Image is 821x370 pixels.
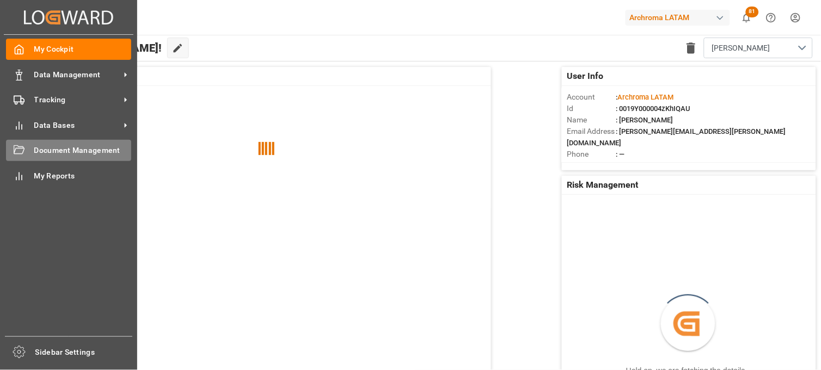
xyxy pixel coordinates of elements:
[626,7,734,28] button: Archroma LATAM
[616,162,644,170] span: : Shipper
[34,145,132,156] span: Document Management
[616,116,673,124] span: : [PERSON_NAME]
[567,91,616,103] span: Account
[45,38,162,58] span: Hello [PERSON_NAME]!
[34,170,132,182] span: My Reports
[618,93,674,101] span: Archroma LATAM
[34,94,120,106] span: Tracking
[567,149,616,160] span: Phone
[626,10,730,26] div: Archroma LATAM
[567,127,786,147] span: : [PERSON_NAME][EMAIL_ADDRESS][PERSON_NAME][DOMAIN_NAME]
[616,93,674,101] span: :
[746,7,759,17] span: 81
[567,103,616,114] span: Id
[6,39,131,60] a: My Cockpit
[567,70,604,83] span: User Info
[34,44,132,55] span: My Cockpit
[34,69,120,81] span: Data Management
[759,5,783,30] button: Help Center
[6,140,131,161] a: Document Management
[567,178,639,192] span: Risk Management
[704,38,813,58] button: open menu
[712,42,770,54] span: [PERSON_NAME]
[6,165,131,186] a: My Reports
[34,120,120,131] span: Data Bases
[567,160,616,171] span: Account Type
[567,126,616,137] span: Email Address
[616,150,625,158] span: : —
[567,114,616,126] span: Name
[616,104,691,113] span: : 0019Y000004zKhIQAU
[734,5,759,30] button: show 81 new notifications
[35,347,133,358] span: Sidebar Settings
